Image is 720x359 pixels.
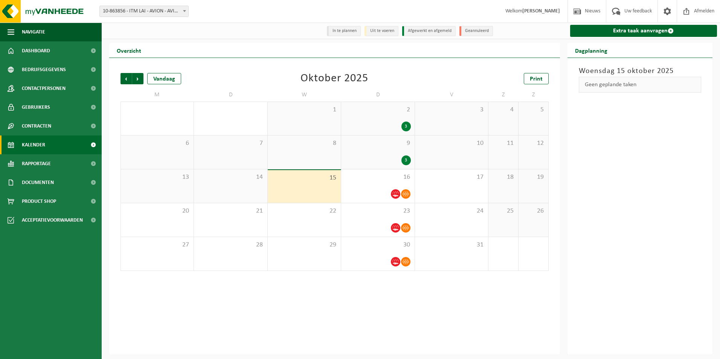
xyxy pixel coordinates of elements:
[570,25,717,37] a: Extra taak aanvragen
[22,117,51,135] span: Contracten
[488,88,519,102] td: Z
[22,192,56,211] span: Product Shop
[345,241,410,249] span: 30
[327,26,361,36] li: In te plannen
[121,73,132,84] span: Vorige
[268,88,341,102] td: W
[492,207,514,215] span: 25
[419,207,484,215] span: 24
[22,173,54,192] span: Documenten
[198,207,263,215] span: 21
[22,98,50,117] span: Gebruikers
[401,155,411,165] div: 3
[402,26,456,36] li: Afgewerkt en afgemeld
[132,73,143,84] span: Volgende
[345,139,410,148] span: 9
[125,241,190,249] span: 27
[272,139,337,148] span: 8
[419,139,484,148] span: 10
[401,122,411,131] div: 3
[125,139,190,148] span: 6
[109,43,149,58] h2: Overzicht
[567,43,615,58] h2: Dagplanning
[22,41,50,60] span: Dashboard
[419,173,484,181] span: 17
[459,26,493,36] li: Geannuleerd
[522,173,545,181] span: 19
[419,106,484,114] span: 3
[22,79,66,98] span: Contactpersonen
[579,77,702,93] div: Geen geplande taken
[345,173,410,181] span: 16
[22,154,51,173] span: Rapportage
[579,65,702,77] h3: Woensdag 15 oktober 2025
[125,207,190,215] span: 20
[524,73,549,84] a: Print
[345,106,410,114] span: 2
[194,88,267,102] td: D
[345,207,410,215] span: 23
[121,88,194,102] td: M
[272,241,337,249] span: 29
[125,173,190,181] span: 13
[492,106,514,114] span: 4
[198,173,263,181] span: 14
[100,6,188,17] span: 10-863856 - ITM LAI - AVION - AVION
[22,23,45,41] span: Navigatie
[272,174,337,182] span: 15
[415,88,488,102] td: V
[301,73,368,84] div: Oktober 2025
[22,135,45,154] span: Kalender
[198,241,263,249] span: 28
[272,207,337,215] span: 22
[522,139,545,148] span: 12
[272,106,337,114] span: 1
[522,8,560,14] strong: [PERSON_NAME]
[22,60,66,79] span: Bedrijfsgegevens
[492,173,514,181] span: 18
[22,211,83,230] span: Acceptatievoorwaarden
[198,139,263,148] span: 7
[522,207,545,215] span: 26
[530,76,543,82] span: Print
[522,106,545,114] span: 5
[365,26,398,36] li: Uit te voeren
[341,88,415,102] td: D
[419,241,484,249] span: 31
[147,73,181,84] div: Vandaag
[99,6,189,17] span: 10-863856 - ITM LAI - AVION - AVION
[492,139,514,148] span: 11
[519,88,549,102] td: Z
